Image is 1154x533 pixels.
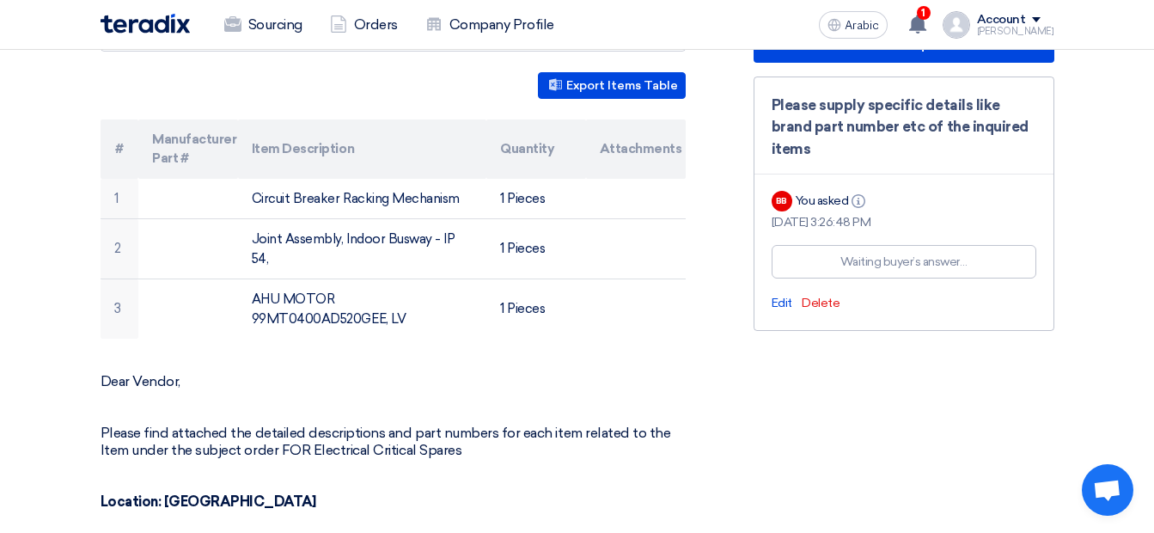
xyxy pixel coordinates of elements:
[486,179,586,219] td: 1 Pieces
[819,11,888,39] button: Arabic
[977,27,1054,36] div: [PERSON_NAME]
[802,296,840,310] span: Delete
[238,119,486,179] th: Item Description
[566,78,678,93] font: Export Items Table
[101,493,316,510] strong: Location: [GEOGRAPHIC_DATA]
[772,191,792,211] div: BB
[101,373,686,390] p: Dear Vendor,
[486,279,586,340] td: 1 Pieces
[211,6,316,44] a: Sourcing
[1082,464,1133,516] div: Open chat
[138,119,238,179] th: Manufacturer Part #
[586,119,686,179] th: Attachments
[101,179,139,219] td: 1
[772,213,1036,231] div: [DATE] 3:26:48 PM
[772,95,1036,161] div: Please supply specific details like brand part number etc of the inquired items
[845,20,879,32] span: Arabic
[486,119,586,179] th: Quantity
[101,14,190,34] img: Teradix logo
[101,425,686,459] p: Please find attached the detailed descriptions and part numbers for each item related to the Item...
[977,13,1026,28] div: Account
[449,15,554,35] font: Company Profile
[252,231,455,266] font: Joint Assembly, Indoor Busway - IP 54,
[101,279,139,340] td: 3
[486,219,586,279] td: 1 Pieces
[101,119,139,179] th: #
[772,296,792,310] span: Edit
[917,6,931,20] span: 1
[101,219,139,279] td: 2
[943,11,970,39] img: profile_test.png
[538,72,686,99] button: Export Items Table
[796,192,849,210] font: You asked
[316,6,412,44] a: Orders
[248,15,302,35] font: Sourcing
[252,191,460,206] font: Circuit Breaker Racking Mechanism
[354,15,398,35] font: Orders
[840,253,968,271] div: Waiting buyer’s answer…
[252,291,406,327] font: AHU MOTOR 99MT0400AD520GEE, LV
